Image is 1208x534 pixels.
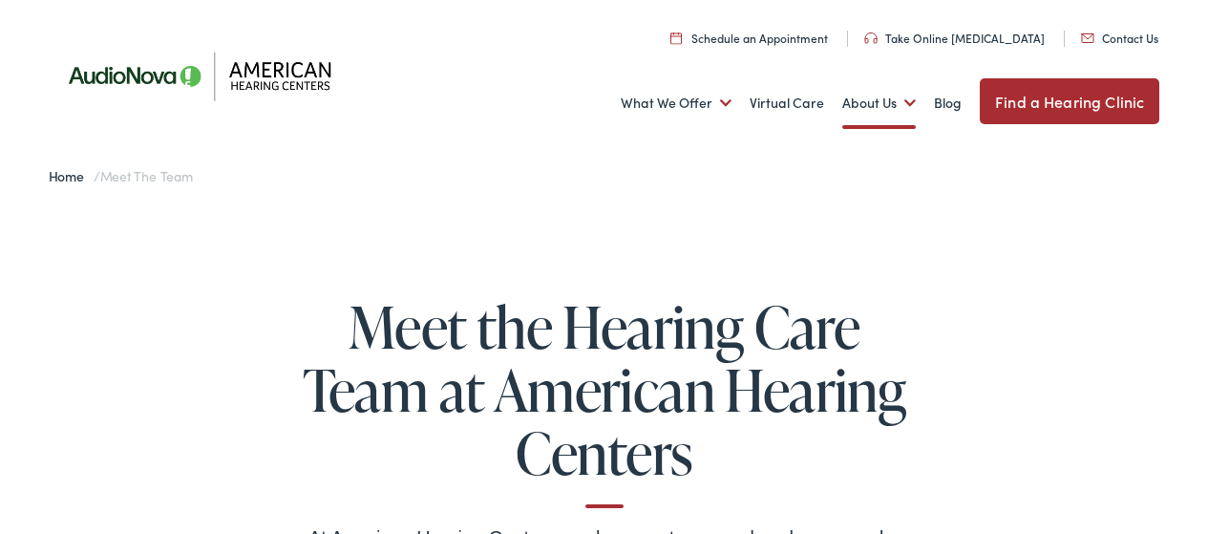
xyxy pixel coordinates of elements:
[1081,30,1158,46] a: Contact Us
[934,68,962,139] a: Blog
[842,68,916,139] a: About Us
[750,68,824,139] a: Virtual Care
[980,78,1159,124] a: Find a Hearing Clinic
[670,32,682,44] img: utility icon
[299,295,910,508] h1: Meet the Hearing Care Team at American Hearing Centers
[621,68,731,139] a: What We Offer
[670,30,828,46] a: Schedule an Appointment
[864,32,878,44] img: utility icon
[49,166,94,185] a: Home
[49,166,193,185] span: /
[1081,33,1094,43] img: utility icon
[864,30,1045,46] a: Take Online [MEDICAL_DATA]
[100,166,193,185] span: Meet the Team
